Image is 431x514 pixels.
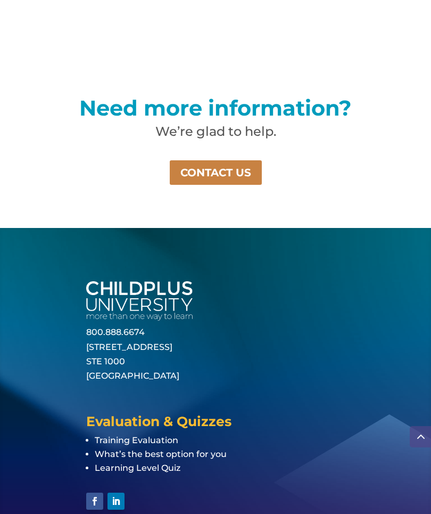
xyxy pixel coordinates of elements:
h2: We’re glad to help. [43,125,388,143]
a: Follow on LinkedIn [107,493,125,510]
h2: Need more information? [43,97,388,124]
a: Learning Level Quiz [95,463,180,473]
img: white-cpu-wordmark [86,281,193,321]
h4: Evaluation & Quizzes [86,415,345,434]
a: 800.888.6674 [86,327,145,337]
a: CONTACT US [169,159,263,186]
a: [STREET_ADDRESS]STE 1000[GEOGRAPHIC_DATA] [86,342,179,381]
a: What’s the best option for you [95,449,227,459]
a: Follow on Facebook [86,493,103,510]
a: Training Evaluation [95,435,178,445]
